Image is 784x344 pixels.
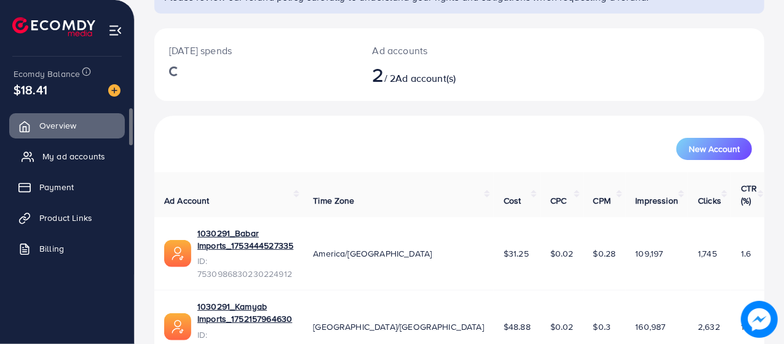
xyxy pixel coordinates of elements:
[313,321,484,333] span: [GEOGRAPHIC_DATA]/[GEOGRAPHIC_DATA]
[14,68,80,80] span: Ecomdy Balance
[12,17,95,36] img: logo
[108,84,121,97] img: image
[636,247,663,260] span: 109,197
[9,206,125,230] a: Product Links
[39,242,64,255] span: Billing
[636,321,666,333] span: 160,987
[39,212,92,224] span: Product Links
[676,138,752,160] button: New Account
[550,247,574,260] span: $0.02
[313,194,354,207] span: Time Zone
[395,71,456,85] span: Ad account(s)
[373,60,384,89] span: 2
[42,150,105,162] span: My ad accounts
[373,43,496,58] p: Ad accounts
[313,247,432,260] span: America/[GEOGRAPHIC_DATA]
[169,43,343,58] p: [DATE] spends
[197,300,293,326] a: 1030291_Kamyab Imports_1752157964630
[9,175,125,199] a: Payment
[593,247,616,260] span: $0.28
[9,236,125,261] a: Billing
[9,144,125,169] a: My ad accounts
[9,113,125,138] a: Overview
[14,81,47,98] span: $18.41
[550,321,574,333] span: $0.02
[197,227,293,252] a: 1030291_Babar Imports_1753444527335
[593,321,611,333] span: $0.3
[504,194,521,207] span: Cost
[108,23,122,38] img: menu
[741,247,751,260] span: 1.6
[39,119,76,132] span: Overview
[689,145,740,153] span: New Account
[698,247,717,260] span: 1,745
[197,255,293,280] span: ID: 7530986830230224912
[698,321,720,333] span: 2,632
[164,194,210,207] span: Ad Account
[39,181,74,193] span: Payment
[550,194,566,207] span: CPC
[636,194,679,207] span: Impression
[164,313,191,340] img: ic-ads-acc.e4c84228.svg
[373,63,496,86] h2: / 2
[504,247,529,260] span: $31.25
[741,182,757,207] span: CTR (%)
[164,240,191,267] img: ic-ads-acc.e4c84228.svg
[504,321,531,333] span: $48.88
[698,194,721,207] span: Clicks
[593,194,611,207] span: CPM
[741,301,778,338] img: image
